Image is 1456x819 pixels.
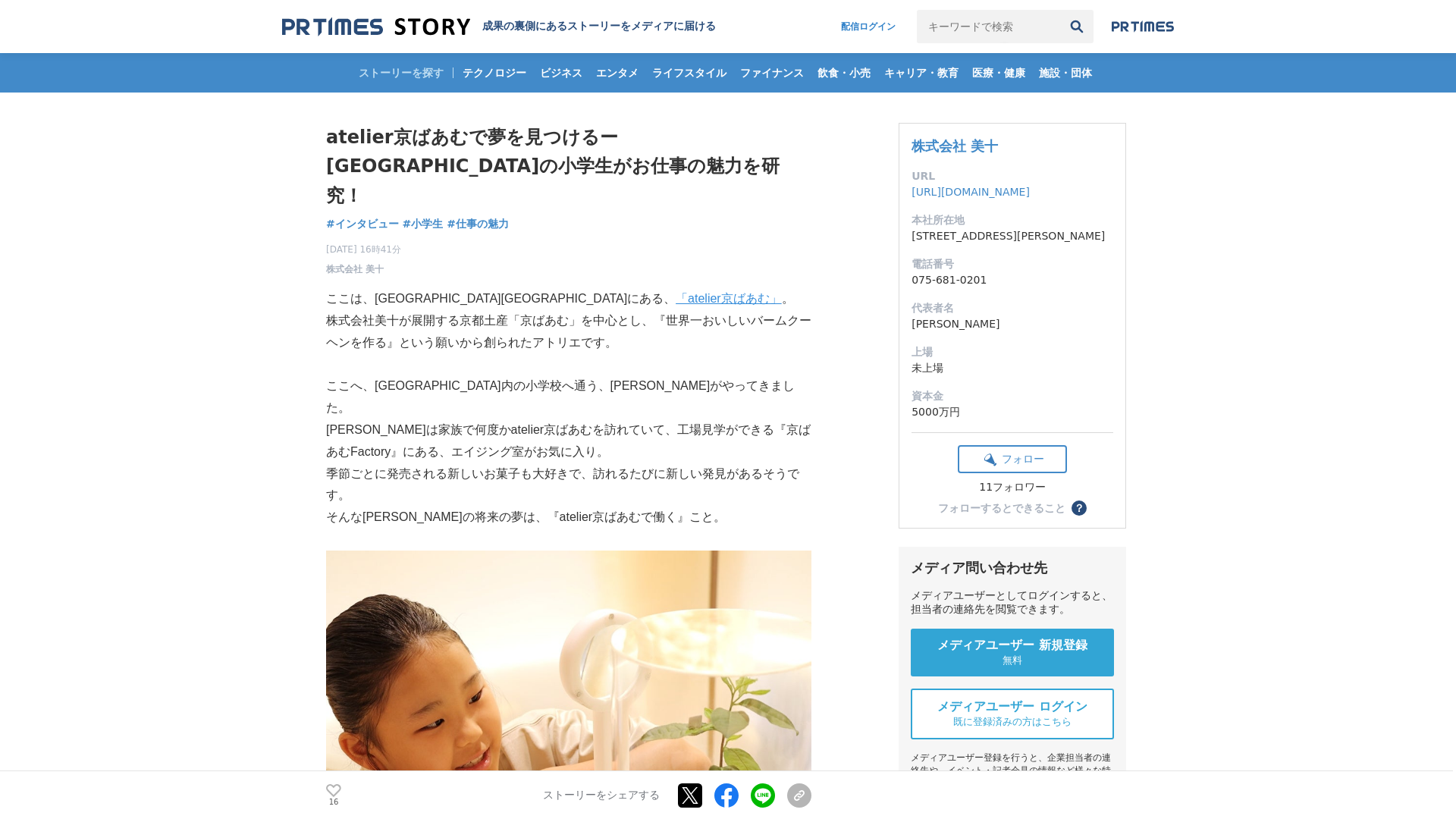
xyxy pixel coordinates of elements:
dt: 本社所在地 [912,212,1113,228]
a: テクノロジー [457,53,532,93]
a: エンタメ [590,53,645,93]
div: 11フォロワー [958,481,1067,494]
img: 成果の裏側にあるストーリーをメディアに届ける [282,17,470,37]
dd: 5000万円 [912,404,1113,420]
span: ファイナンス [734,66,810,80]
a: キャリア・教育 [878,53,965,93]
dd: 未上場 [912,360,1113,376]
span: キャリア・教育 [878,66,965,80]
a: 医療・健康 [966,53,1031,93]
h2: 成果の裏側にあるストーリーをメディアに届ける [482,20,716,33]
span: #仕事の魅力 [447,217,509,231]
dd: 075-681-0201 [912,272,1113,288]
button: フォロー [958,445,1067,473]
a: メディアユーザー 新規登録 無料 [911,629,1114,676]
span: 医療・健康 [966,66,1031,80]
div: メディア問い合わせ先 [911,559,1114,577]
span: ライフスタイル [646,66,733,80]
p: そんな[PERSON_NAME]の将来の夢は、『atelier京ばあむで働く』こと。 [326,507,811,529]
input: キーワードで検索 [917,10,1060,43]
p: ここは、[GEOGRAPHIC_DATA][GEOGRAPHIC_DATA]にある、 。 [326,288,811,310]
dt: 資本金 [912,388,1113,404]
span: 施設・団体 [1033,66,1098,80]
dd: [PERSON_NAME] [912,316,1113,332]
a: 飲食・小売 [811,53,877,93]
dd: [STREET_ADDRESS][PERSON_NAME] [912,228,1113,244]
img: prtimes [1112,20,1174,33]
span: メディアユーザー ログイン [937,699,1087,715]
a: [URL][DOMAIN_NAME] [912,186,1030,198]
span: エンタメ [590,66,645,80]
p: ここへ、[GEOGRAPHIC_DATA]内の小学校へ通う、[PERSON_NAME]がやってきました。 [326,375,811,419]
dt: 上場 [912,344,1113,360]
dt: URL [912,168,1113,184]
p: 16 [326,799,341,806]
span: ？ [1074,503,1084,513]
span: 飲食・小売 [811,66,877,80]
a: 株式会社 美十 [912,138,998,154]
a: #小学生 [403,216,444,232]
a: ライフスタイル [646,53,733,93]
a: 施設・団体 [1033,53,1098,93]
span: テクノロジー [457,66,532,80]
span: #インタビュー [326,217,399,231]
span: メディアユーザー 新規登録 [937,638,1087,654]
h1: atelier京ばあむで夢を見つけるー[GEOGRAPHIC_DATA]の小学生がお仕事の魅力を研究！ [326,123,811,210]
div: フォローするとできること [938,503,1065,513]
a: メディアユーザー ログイン 既に登録済みの方はこちら [911,689,1114,739]
button: 検索 [1060,10,1094,43]
a: 株式会社 美十 [326,262,384,276]
a: #仕事の魅力 [447,216,509,232]
span: 既に登録済みの方はこちら [953,715,1072,729]
p: ストーリーをシェアする [543,789,660,802]
button: ？ [1072,500,1087,516]
a: 配信ログイン [826,10,911,43]
span: #小学生 [403,217,444,231]
a: 成果の裏側にあるストーリーをメディアに届ける 成果の裏側にあるストーリーをメディアに届ける [282,17,716,37]
span: [DATE] 16時41分 [326,243,401,256]
a: ビジネス [534,53,588,93]
div: メディアユーザーとしてログインすると、担当者の連絡先を閲覧できます。 [911,589,1114,617]
dt: 電話番号 [912,256,1113,272]
p: [PERSON_NAME]は家族で何度かatelier京ばあむを訪れていて、工場見学ができる『京ばあむFactory』にある、エイジング室がお気に入り。 [326,419,811,463]
p: 季節ごとに発売される新しいお菓子も大好きで、訪れるたびに新しい発見があるそうです。 [326,463,811,507]
a: 「atelier京ばあむ」 [676,292,782,305]
a: #インタビュー [326,216,399,232]
dt: 代表者名 [912,300,1113,316]
a: ファイナンス [734,53,810,93]
span: 無料 [1003,654,1022,667]
div: メディアユーザー登録を行うと、企業担当者の連絡先や、イベント・記者会見の情報など様々な特記情報を閲覧できます。 ※内容はストーリー・プレスリリースにより異なります。 [911,752,1114,816]
p: 株式会社美十が展開する京都土産「京ばあむ」を中心とし、『世界一おいしいバームクーヘンを作る』という願いから創られたアトリエです。 [326,310,811,354]
span: ビジネス [534,66,588,80]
